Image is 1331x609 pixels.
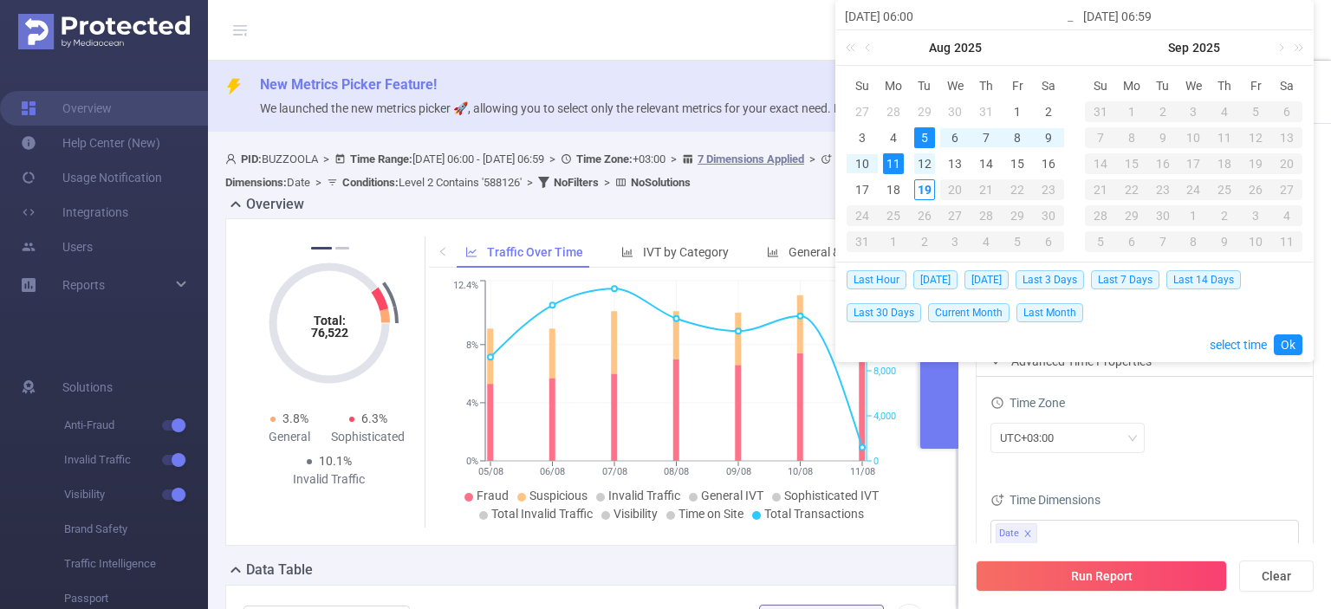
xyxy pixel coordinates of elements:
[767,246,779,258] i: icon: bar-chart
[1240,179,1271,200] div: 26
[21,230,93,264] a: Users
[847,151,878,177] td: August 10, 2025
[1033,177,1064,203] td: August 23, 2025
[282,411,308,425] span: 3.8%
[913,270,958,289] span: [DATE]
[1033,229,1064,255] td: September 6, 2025
[1240,73,1271,99] th: Fri
[976,153,997,174] div: 14
[1240,153,1271,174] div: 19
[313,314,345,327] tspan: Total:
[1116,231,1147,252] div: 6
[940,177,971,203] td: August 20, 2025
[1178,153,1210,174] div: 17
[1091,270,1159,289] span: Last 7 Days
[1209,205,1240,226] div: 2
[1271,125,1302,151] td: September 13, 2025
[1085,78,1116,94] span: Su
[453,281,478,292] tspan: 12.4%
[1240,151,1271,177] td: September 19, 2025
[466,398,478,409] tspan: 4%
[1209,229,1240,255] td: October 9, 2025
[1210,328,1267,361] a: select time
[1271,99,1302,125] td: September 6, 2025
[1085,151,1116,177] td: September 14, 2025
[1209,127,1240,148] div: 11
[1240,101,1271,122] div: 5
[1002,179,1033,200] div: 22
[976,560,1227,592] button: Run Report
[342,176,522,189] span: Level 2 Contains '588126'
[599,176,615,189] span: >
[878,125,909,151] td: August 4, 2025
[804,152,821,165] span: >
[1016,303,1083,322] span: Last Month
[1284,30,1307,65] a: Next year (Control + right)
[1209,125,1240,151] td: September 11, 2025
[1178,231,1210,252] div: 8
[1116,125,1147,151] td: September 8, 2025
[342,176,399,189] b: Conditions :
[1209,73,1240,99] th: Thu
[990,493,1101,507] span: Time Dimensions
[940,203,971,229] td: August 27, 2025
[847,270,906,289] span: Last Hour
[544,152,561,165] span: >
[1240,125,1271,151] td: September 12, 2025
[21,126,160,160] a: Help Center (New)
[1239,560,1314,592] button: Clear
[1041,523,1043,544] input: filter select
[909,73,940,99] th: Tue
[64,477,208,512] span: Visibility
[1116,205,1147,226] div: 29
[909,99,940,125] td: July 29, 2025
[1166,270,1241,289] span: Last 14 Days
[878,229,909,255] td: September 1, 2025
[1240,205,1271,226] div: 3
[1240,127,1271,148] div: 12
[725,466,750,477] tspan: 09/08
[318,152,334,165] span: >
[1033,203,1064,229] td: August 30, 2025
[1209,179,1240,200] div: 25
[62,370,113,405] span: Solutions
[1209,231,1240,252] div: 9
[643,245,729,259] span: IVT by Category
[1147,78,1178,94] span: Tu
[940,229,971,255] td: September 3, 2025
[62,278,105,292] span: Reports
[784,489,879,502] span: Sophisticated IVT
[1002,205,1033,226] div: 29
[21,160,162,195] a: Usage Notification
[1147,205,1178,226] div: 30
[1178,101,1210,122] div: 3
[1274,334,1302,355] a: Ok
[1000,424,1066,452] div: UTC+03:00
[540,466,565,477] tspan: 06/08
[971,177,1002,203] td: August 21, 2025
[225,152,861,189] span: BUZZOOLA [DATE] 06:00 - [DATE] 06:59 +03:00
[847,205,878,226] div: 24
[928,303,1010,322] span: Current Month
[1271,73,1302,99] th: Sat
[477,466,503,477] tspan: 05/08
[1240,203,1271,229] td: October 3, 2025
[1178,205,1210,226] div: 1
[1085,125,1116,151] td: September 7, 2025
[1271,177,1302,203] td: September 27, 2025
[1007,127,1028,148] div: 8
[1178,203,1210,229] td: October 1, 2025
[878,151,909,177] td: August 11, 2025
[64,443,208,477] span: Invalid Traffic
[909,151,940,177] td: August 12, 2025
[1085,179,1116,200] div: 21
[1002,151,1033,177] td: August 15, 2025
[909,78,940,94] span: Tu
[225,153,241,165] i: icon: user
[260,76,437,93] span: New Metrics Picker Feature!
[847,73,878,99] th: Sun
[952,30,984,65] a: 2025
[971,231,1002,252] div: 4
[1116,73,1147,99] th: Mon
[250,428,329,446] div: General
